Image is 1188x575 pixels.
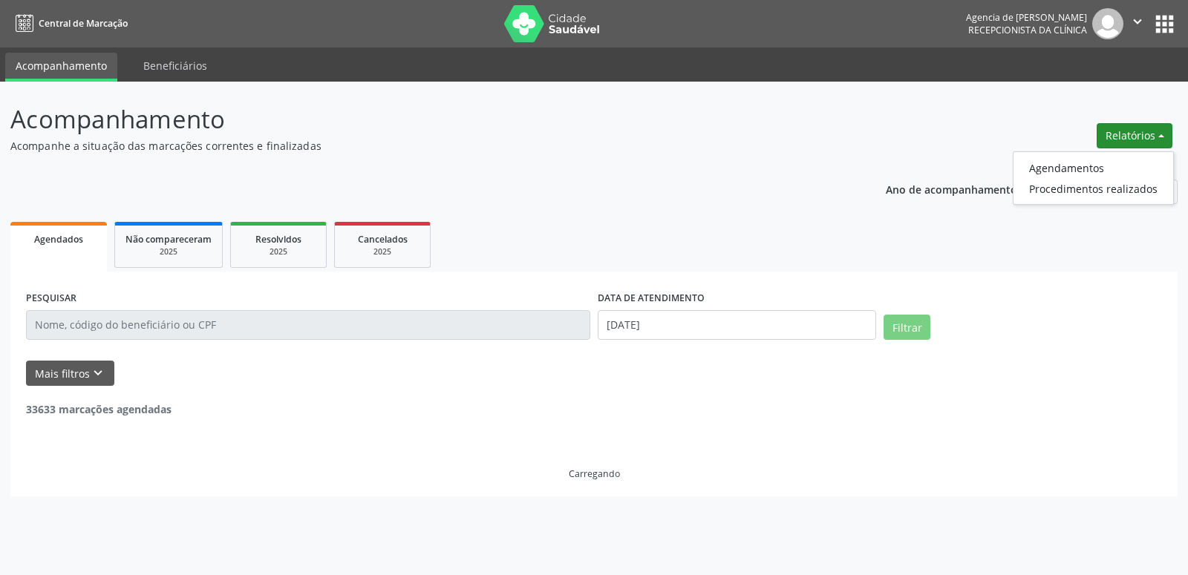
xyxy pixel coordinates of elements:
div: 2025 [241,246,316,257]
a: Acompanhamento [5,53,117,82]
p: Ano de acompanhamento [886,180,1017,198]
input: Selecione um intervalo [598,310,876,340]
button:  [1123,8,1152,39]
input: Nome, código do beneficiário ou CPF [26,310,590,340]
button: Mais filtroskeyboard_arrow_down [26,361,114,387]
button: apps [1152,11,1178,37]
span: Resolvidos [255,233,301,246]
span: Cancelados [358,233,408,246]
a: Procedimentos realizados [1014,178,1173,199]
span: Recepcionista da clínica [968,24,1087,36]
div: Carregando [569,467,620,480]
span: Não compareceram [125,233,212,246]
i:  [1129,13,1146,30]
a: Beneficiários [133,53,218,79]
label: DATA DE ATENDIMENTO [598,287,705,310]
div: 2025 [345,246,420,257]
div: Agencia de [PERSON_NAME] [966,11,1087,24]
label: PESQUISAR [26,287,76,310]
span: Agendados [34,233,83,246]
a: Agendamentos [1014,157,1173,178]
ul: Relatórios [1013,151,1174,205]
span: Central de Marcação [39,17,128,30]
p: Acompanhamento [10,101,827,138]
strong: 33633 marcações agendadas [26,402,172,416]
i: keyboard_arrow_down [90,365,106,381]
button: Filtrar [884,315,930,340]
div: 2025 [125,246,212,257]
p: Acompanhe a situação das marcações correntes e finalizadas [10,138,827,154]
img: img [1092,8,1123,39]
a: Central de Marcação [10,11,128,36]
button: Relatórios [1097,123,1172,148]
